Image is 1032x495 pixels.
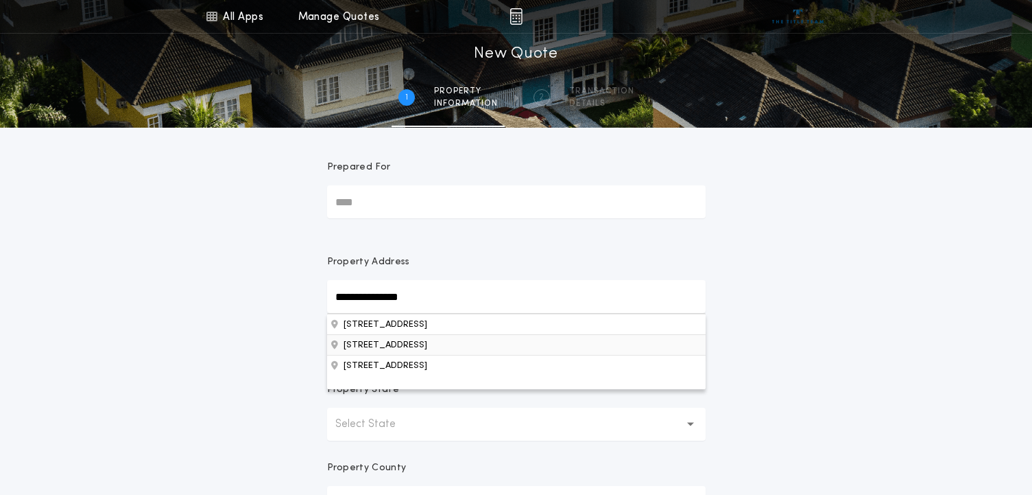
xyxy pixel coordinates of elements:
h2: 2 [539,92,544,103]
p: Select State [335,416,418,433]
button: Property Address[STREET_ADDRESS][STREET_ADDRESS] [327,355,706,376]
h2: 1 [405,92,408,103]
p: Property State [327,383,399,397]
span: information [434,98,498,109]
span: Property [434,86,498,97]
p: Property County [327,461,407,475]
button: Select State [327,408,706,441]
p: Property Address [327,255,706,269]
p: Prepared For [327,161,391,174]
img: img [509,8,523,25]
span: details [569,98,634,109]
img: vs-icon [772,10,824,23]
button: Property Address[STREET_ADDRESS][STREET_ADDRESS] [327,314,706,334]
input: Prepared For [327,185,706,218]
button: Property Address[STREET_ADDRESS][STREET_ADDRESS] [327,334,706,355]
span: Transaction [569,86,634,97]
h1: New Quote [474,43,557,65]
